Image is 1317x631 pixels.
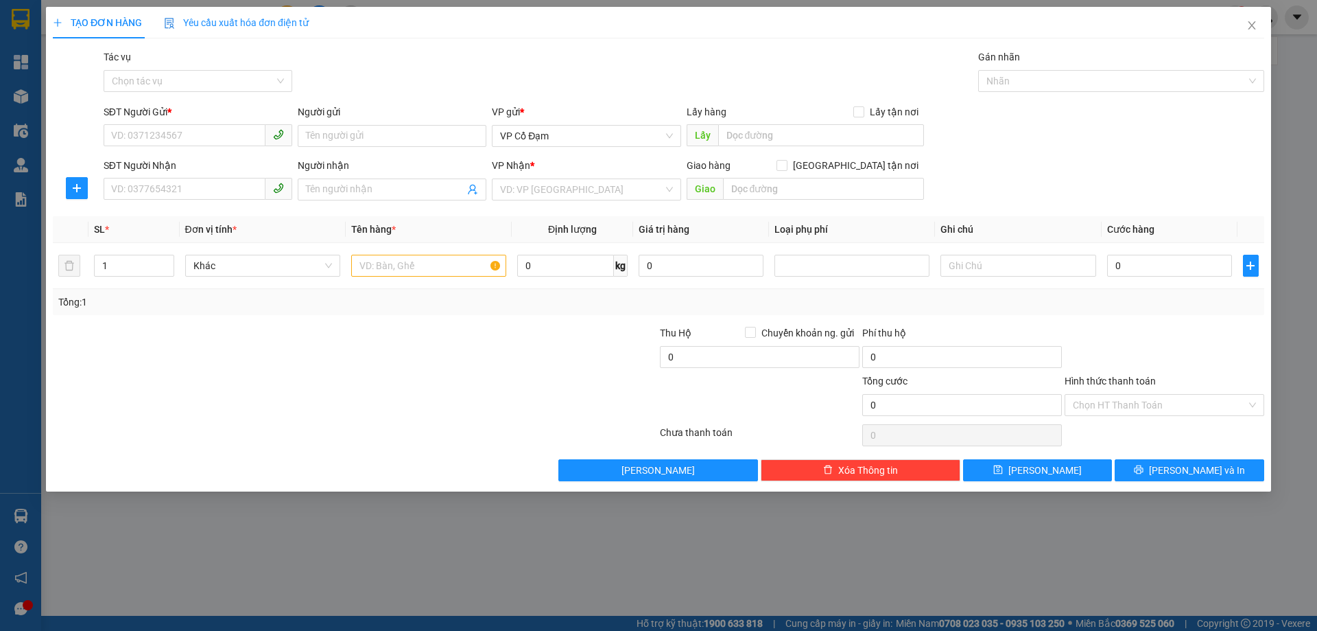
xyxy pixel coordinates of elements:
[1149,463,1245,478] span: [PERSON_NAME] và In
[164,18,175,29] img: icon
[1244,260,1257,271] span: plus
[1243,255,1258,277] button: plus
[941,255,1096,277] input: Ghi Chú
[493,160,531,171] span: VP Nhận
[614,255,628,277] span: kg
[351,255,506,277] input: VD: Bàn, Ghế
[104,51,131,62] label: Tác vụ
[1246,20,1257,31] span: close
[95,224,106,235] span: SL
[468,184,479,195] span: user-add
[53,18,62,27] span: plus
[660,328,691,339] span: Thu Hộ
[66,177,88,199] button: plus
[58,255,80,277] button: delete
[298,104,486,119] div: Người gửi
[687,124,718,146] span: Lấy
[769,216,935,243] th: Loại phụ phí
[493,104,681,119] div: VP gửi
[1233,7,1271,45] button: Close
[1065,376,1156,387] label: Hình thức thanh toán
[978,51,1020,62] label: Gán nhãn
[723,178,924,200] input: Dọc đường
[838,463,898,478] span: Xóa Thông tin
[687,106,726,117] span: Lấy hàng
[761,459,961,481] button: deleteXóa Thông tin
[58,295,508,310] div: Tổng: 1
[658,425,861,449] div: Chưa thanh toán
[823,465,833,476] span: delete
[718,124,924,146] input: Dọc đường
[1115,459,1264,481] button: printer[PERSON_NAME] và In
[104,158,292,173] div: SĐT Người Nhận
[963,459,1112,481] button: save[PERSON_NAME]
[193,255,332,276] span: Khác
[67,183,87,194] span: plus
[104,104,292,119] div: SĐT Người Gửi
[862,325,1062,346] div: Phí thu hộ
[559,459,759,481] button: [PERSON_NAME]
[53,17,142,28] span: TẠO ĐƠN HÀNG
[687,178,723,200] span: Giao
[862,376,907,387] span: Tổng cước
[639,224,689,235] span: Giá trị hàng
[273,183,284,194] span: phone
[787,158,924,173] span: [GEOGRAPHIC_DATA] tận nơi
[164,17,309,28] span: Yêu cầu xuất hóa đơn điện tử
[548,224,597,235] span: Định lượng
[351,224,396,235] span: Tên hàng
[501,126,673,146] span: VP Cổ Đạm
[273,129,284,140] span: phone
[687,160,731,171] span: Giao hàng
[936,216,1102,243] th: Ghi chú
[756,325,859,341] span: Chuyển khoản ng. gửi
[1134,465,1143,476] span: printer
[1107,224,1154,235] span: Cước hàng
[1009,463,1082,478] span: [PERSON_NAME]
[864,104,924,119] span: Lấy tận nơi
[298,158,486,173] div: Người nhận
[639,255,763,277] input: 0
[994,465,1004,476] span: save
[622,463,696,478] span: [PERSON_NAME]
[185,224,237,235] span: Đơn vị tính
